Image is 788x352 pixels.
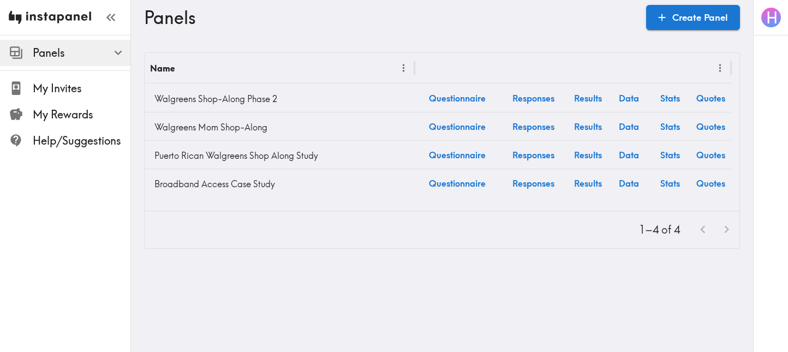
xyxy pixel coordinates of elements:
[33,81,130,96] span: My Invites
[568,141,608,169] a: Results
[649,112,690,140] a: Stats
[690,169,731,197] a: Quotes
[568,112,608,140] a: Results
[150,88,409,110] a: Walgreens Shop-Along Phase 2
[415,112,499,140] a: Questionnaire
[395,59,412,76] button: Menu
[712,59,729,76] button: Menu
[499,169,568,197] a: Responses
[608,84,649,112] a: Data
[150,145,409,166] a: Puerto Rican Walgreens Shop Along Study
[499,141,568,169] a: Responses
[760,7,782,28] button: H
[608,169,649,197] a: Data
[649,141,690,169] a: Stats
[176,59,193,76] button: Sort
[690,84,731,112] a: Quotes
[690,112,731,140] a: Quotes
[415,84,499,112] a: Questionnaire
[421,59,438,76] button: Sort
[150,173,409,195] a: Broadband Access Case Study
[690,141,731,169] a: Quotes
[649,169,690,197] a: Stats
[33,45,130,61] span: Panels
[639,222,680,237] p: 1–4 of 4
[150,63,175,74] div: Name
[608,141,649,169] a: Data
[608,112,649,140] a: Data
[568,169,608,197] a: Results
[499,112,568,140] a: Responses
[415,169,499,197] a: Questionnaire
[646,5,740,30] a: Create Panel
[144,7,637,28] h3: Panels
[766,8,778,27] span: H
[649,84,690,112] a: Stats
[33,133,130,148] span: Help/Suggestions
[150,116,409,138] a: Walgreens Mom Shop-Along
[33,107,130,122] span: My Rewards
[415,141,499,169] a: Questionnaire
[499,84,568,112] a: Responses
[568,84,608,112] a: Results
